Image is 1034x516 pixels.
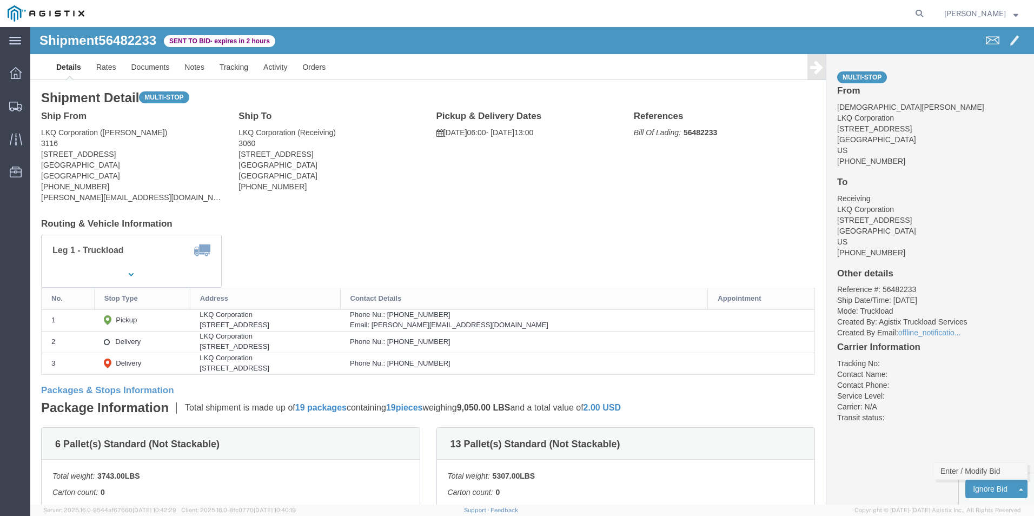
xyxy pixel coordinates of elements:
a: Support [464,507,491,513]
a: Feedback [491,507,518,513]
span: Client: 2025.16.0-8fc0770 [181,507,296,513]
span: Copyright © [DATE]-[DATE] Agistix Inc., All Rights Reserved [854,506,1021,515]
span: Corey Keys [944,8,1006,19]
iframe: FS Legacy Container [30,27,1034,505]
span: Server: 2025.16.0-9544af67660 [43,507,176,513]
button: [PERSON_NAME] [944,7,1019,20]
img: logo [8,5,84,22]
span: [DATE] 10:42:29 [132,507,176,513]
span: [DATE] 10:40:19 [254,507,296,513]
